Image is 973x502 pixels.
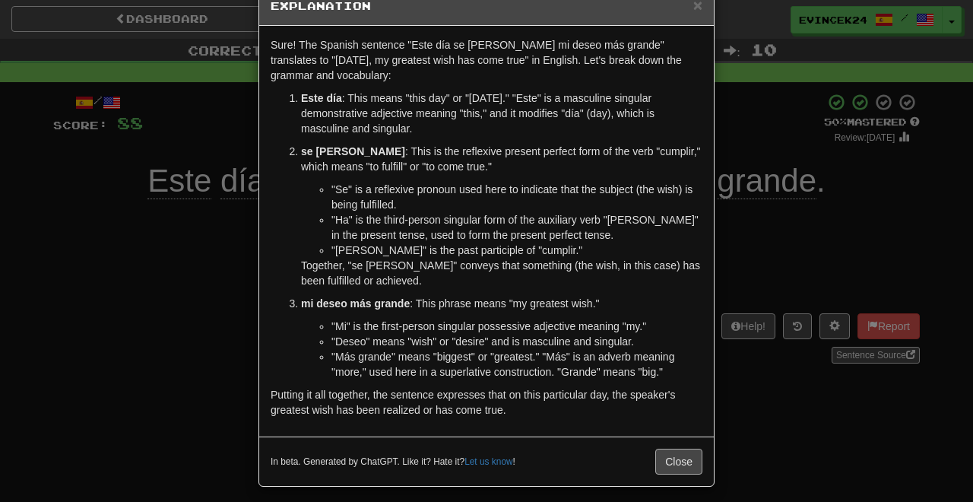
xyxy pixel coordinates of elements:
[301,144,702,174] p: : This is the reflexive present perfect form of the verb "cumplir," which means "to fulfill" or "...
[331,182,702,212] li: "Se" is a reflexive pronoun used here to indicate that the subject (the wish) is being fulfilled.
[464,456,512,467] a: Let us know
[271,387,702,418] p: Putting it all together, the sentence expresses that on this particular day, the speaker's greate...
[301,258,702,288] p: Together, "se [PERSON_NAME]" conveys that something (the wish, in this case) has been fulfilled o...
[301,145,405,157] strong: se [PERSON_NAME]
[301,297,410,310] strong: mi deseo más grande
[301,91,702,136] p: : This means "this day" or "[DATE]." "Este" is a masculine singular demonstrative adjective meani...
[271,37,702,83] p: Sure! The Spanish sentence "Este día se [PERSON_NAME] mi deseo más grande" translates to "[DATE],...
[301,92,342,104] strong: Este día
[331,349,702,380] li: "Más grande" means "biggest" or "greatest." "Más" is an adverb meaning "more," used here in a sup...
[331,319,702,334] li: "Mi" is the first-person singular possessive adjective meaning "my."
[331,334,702,349] li: "Deseo" means "wish" or "desire" and is masculine and singular.
[271,456,515,469] small: In beta. Generated by ChatGPT. Like it? Hate it? !
[301,296,702,311] p: : This phrase means "my greatest wish."
[331,212,702,243] li: "Ha" is the third-person singular form of the auxiliary verb "[PERSON_NAME]" in the present tense...
[655,449,702,475] button: Close
[331,243,702,258] li: "[PERSON_NAME]" is the past participle of "cumplir."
